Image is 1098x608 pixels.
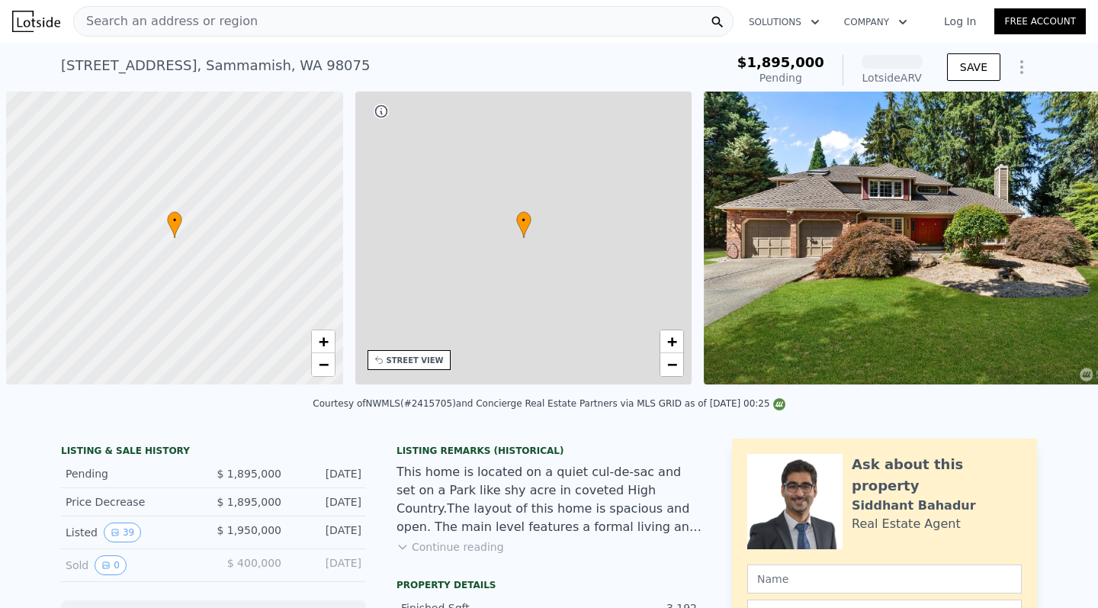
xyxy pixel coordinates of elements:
button: View historical data [95,555,127,575]
span: • [167,214,182,227]
div: Siddhant Bahadur [852,497,976,515]
div: Pending [737,70,824,85]
a: Zoom out [660,353,683,376]
div: • [167,211,182,238]
a: Zoom in [660,330,683,353]
button: Continue reading [396,539,504,555]
span: $ 1,950,000 [217,524,281,536]
div: STREET VIEW [387,355,444,366]
button: Company [832,8,920,36]
span: − [318,355,328,374]
div: Ask about this property [852,454,1022,497]
span: $ 1,895,000 [217,468,281,480]
span: − [667,355,677,374]
span: $1,895,000 [737,54,824,70]
div: Pending [66,466,201,481]
div: Courtesy of NWMLS (#2415705) and Concierge Real Estate Partners via MLS GRID as of [DATE] 00:25 [313,398,785,409]
button: Solutions [737,8,832,36]
a: Free Account [994,8,1086,34]
div: [STREET_ADDRESS] , Sammamish , WA 98075 [61,55,370,76]
div: • [516,211,531,238]
button: Show Options [1006,52,1037,82]
div: Listing Remarks (Historical) [396,445,701,457]
div: Price Decrease [66,494,201,510]
button: View historical data [104,523,141,542]
div: LISTING & SALE HISTORY [61,445,366,460]
div: Property details [396,579,701,591]
div: [DATE] [294,466,361,481]
button: SAVE [947,53,1000,81]
div: [DATE] [294,555,361,575]
img: NWMLS Logo [773,398,785,410]
div: This home is located on a quiet cul-de-sac and set on a Park like shy acre in coveted High Countr... [396,463,701,536]
span: + [318,332,328,351]
span: • [516,214,531,227]
span: $ 400,000 [227,557,281,569]
a: Zoom out [312,353,335,376]
img: Lotside [12,11,60,32]
span: Search an address or region [74,12,258,31]
div: Sold [66,555,201,575]
div: [DATE] [294,523,361,542]
a: Zoom in [312,330,335,353]
input: Name [747,565,1022,594]
div: [DATE] [294,494,361,510]
span: + [667,332,677,351]
div: Listed [66,523,201,542]
div: Real Estate Agent [852,515,961,533]
a: Log In [926,14,994,29]
div: Lotside ARV [862,70,923,85]
span: $ 1,895,000 [217,496,281,508]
